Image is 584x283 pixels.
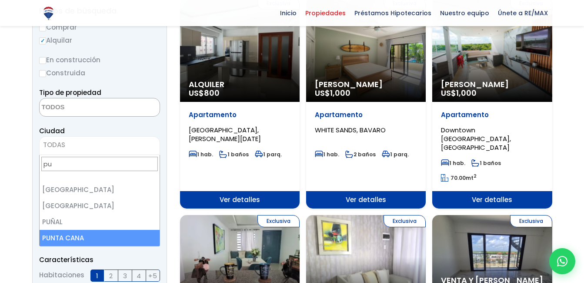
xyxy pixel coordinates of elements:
[39,54,160,65] label: En construcción
[306,191,426,209] span: Ver detalles
[39,24,46,31] input: Comprar
[189,88,220,98] span: US$
[39,136,160,155] span: TODAS
[39,57,46,64] input: En construcción
[315,125,386,135] span: WHITE SANDS, BAVARO
[39,37,46,44] input: Alquilar
[40,139,160,151] span: TODAS
[148,270,157,281] span: +5
[39,126,65,135] span: Ciudad
[315,151,339,158] span: 1 hab.
[137,270,141,281] span: 4
[40,214,160,230] li: PUÑAL
[39,67,160,78] label: Construida
[204,88,220,98] span: 800
[441,111,543,119] p: Apartamento
[255,151,282,158] span: 1 parq.
[474,173,477,179] sup: 2
[109,270,113,281] span: 2
[441,80,543,89] span: [PERSON_NAME]
[43,140,65,149] span: TODAS
[432,191,552,209] span: Ver detalles
[39,88,101,97] span: Tipo de propiedad
[189,111,291,119] p: Apartamento
[189,151,213,158] span: 1 hab.
[330,88,350,98] span: 1,000
[451,174,466,182] span: 70.00
[345,151,376,158] span: 2 baños
[39,35,160,46] label: Alquilar
[41,157,158,171] input: Search
[39,254,160,265] p: Características
[441,174,477,182] span: mt
[384,215,426,227] span: Exclusiva
[40,230,160,246] li: PUNTA CANA
[471,159,501,167] span: 1 baños
[39,270,84,282] span: Habitaciones
[123,270,127,281] span: 3
[96,270,98,281] span: 1
[510,215,552,227] span: Exclusiva
[39,70,46,77] input: Construida
[189,80,291,89] span: Alquiler
[315,111,417,119] p: Apartamento
[40,98,124,117] textarea: Search
[436,7,494,20] span: Nuestro equipo
[180,191,300,209] span: Ver detalles
[441,88,477,98] span: US$
[441,125,511,152] span: Downtown [GEOGRAPHIC_DATA], [GEOGRAPHIC_DATA]
[189,125,261,143] span: [GEOGRAPHIC_DATA], [PERSON_NAME][DATE]
[40,198,160,214] li: [GEOGRAPHIC_DATA]
[315,80,417,89] span: [PERSON_NAME]
[41,6,56,21] img: Logo de REMAX
[494,7,552,20] span: Únete a RE/MAX
[219,151,249,158] span: 1 baños
[350,7,436,20] span: Préstamos Hipotecarios
[301,7,350,20] span: Propiedades
[315,88,350,98] span: US$
[456,88,477,98] span: 1,000
[382,151,409,158] span: 1 parq.
[276,7,301,20] span: Inicio
[40,182,160,198] li: [GEOGRAPHIC_DATA]
[441,159,465,167] span: 1 hab.
[39,22,160,33] label: Comprar
[257,215,300,227] span: Exclusiva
